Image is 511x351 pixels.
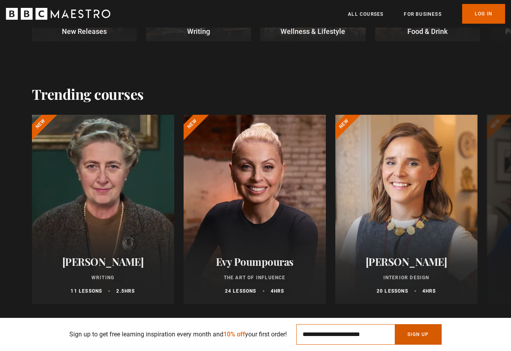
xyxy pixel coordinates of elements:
[426,288,436,294] abbr: hrs
[274,288,284,294] abbr: hrs
[375,26,480,37] p: Food & Drink
[116,288,135,295] p: 2.5
[32,26,136,37] p: New Releases
[335,115,478,304] a: [PERSON_NAME] Interior Design 20 lessons 4hrs New
[41,274,165,281] p: Writing
[348,4,505,24] nav: Primary
[395,324,441,345] button: Sign Up
[377,288,408,295] p: 20 lessons
[223,330,245,338] span: 10% off
[32,115,174,304] a: [PERSON_NAME] Writing 11 lessons 2.5hrs New
[184,115,326,304] a: Evy Poumpouras The Art of Influence 24 lessons 4hrs New
[124,288,135,294] abbr: hrs
[271,288,284,295] p: 4
[6,8,110,20] svg: BBC Maestro
[193,256,316,268] h2: Evy Poumpouras
[260,26,365,37] p: Wellness & Lifestyle
[462,4,505,24] a: Log In
[225,288,256,295] p: 24 lessons
[69,330,287,339] p: Sign up to get free learning inspiration every month and your first order!
[71,288,102,295] p: 11 lessons
[348,10,383,18] a: All Courses
[193,274,316,281] p: The Art of Influence
[146,26,251,37] p: Writing
[345,256,468,268] h2: [PERSON_NAME]
[404,10,441,18] a: For business
[41,256,165,268] h2: [PERSON_NAME]
[32,86,144,102] h2: Trending courses
[422,288,436,295] p: 4
[345,274,468,281] p: Interior Design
